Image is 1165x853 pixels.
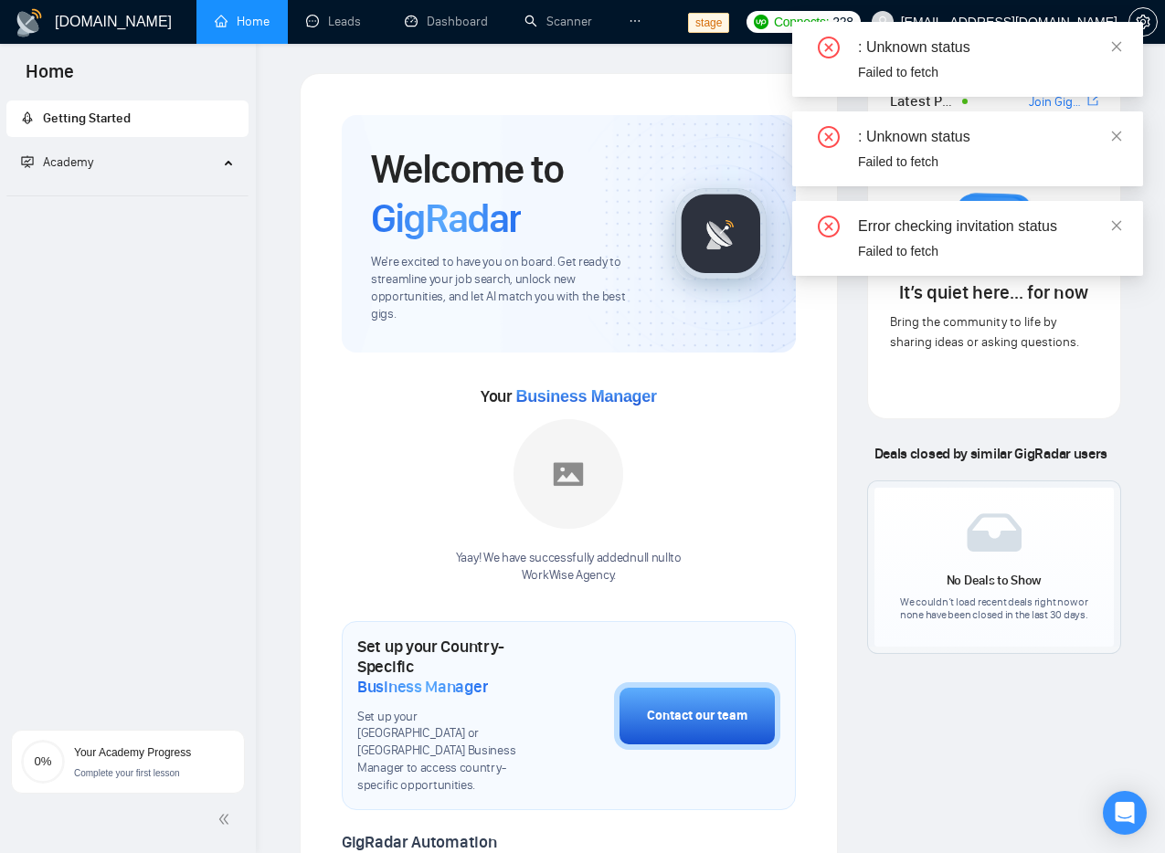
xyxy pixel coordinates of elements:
[858,62,1121,82] div: Failed to fetch
[1103,791,1147,835] div: Open Intercom Messenger
[43,111,131,126] span: Getting Started
[876,16,889,28] span: user
[899,281,1088,303] span: It’s quiet here... for now
[858,37,1121,58] div: : Unknown status
[371,254,646,323] span: We're excited to have you on board. Get ready to streamline your job search, unlock new opportuni...
[858,152,1121,172] div: Failed to fetch
[832,12,853,32] span: 228
[371,194,521,243] span: GigRadar
[481,386,657,406] span: Your
[15,8,44,37] img: logo
[614,682,780,750] button: Contact our team
[74,768,180,778] span: Complete your first lesson
[43,154,93,170] span: Academy
[967,513,1022,552] img: empty-box
[818,37,840,58] span: close-circle
[818,216,840,237] span: close-circle
[11,58,89,97] span: Home
[900,595,1088,621] span: We couldn’t load recent deals right now or none have been closed in the last 30 days.
[1110,130,1123,142] span: close
[1110,40,1123,53] span: close
[342,832,496,852] span: GigRadar Automation
[215,14,270,29] a: homeHome
[21,154,93,170] span: Academy
[371,144,646,243] h1: Welcome to
[6,188,249,200] li: Academy Homepage
[818,126,840,148] span: close-circle
[405,14,488,29] a: dashboardDashboard
[1128,7,1158,37] button: setting
[456,550,682,584] div: Yaay! We have successfully added null null to
[858,216,1121,237] div: Error checking invitation status
[357,709,523,795] span: Set up your [GEOGRAPHIC_DATA] or [GEOGRAPHIC_DATA] Business Manager to access country-specific op...
[858,241,1121,261] div: Failed to fetch
[688,13,729,33] span: stage
[867,437,1115,469] span: Deals closed by similar GigRadar users
[21,111,34,124] span: rocket
[890,314,1079,350] span: Bring the community to life by sharing ideas or asking questions.
[1110,219,1123,232] span: close
[647,706,747,726] div: Contact our team
[357,637,523,697] h1: Set up your Country-Specific
[514,419,623,529] img: placeholder.png
[21,155,34,168] span: fund-projection-screen
[858,126,1121,148] div: : Unknown status
[357,677,488,697] span: Business Manager
[217,810,236,828] span: double-left
[21,755,65,767] span: 0%
[629,15,641,27] span: ellipsis
[1128,15,1158,29] a: setting
[306,14,368,29] a: messageLeads
[947,573,1042,588] span: No Deals to Show
[774,12,829,32] span: Connects:
[524,14,592,29] a: searchScanner
[456,567,682,584] p: WorkWise Agency .
[515,387,656,405] span: Business Manager
[6,100,249,137] li: Getting Started
[74,746,191,759] span: Your Academy Progress
[675,188,767,279] img: gigradar-logo.png
[754,15,768,29] img: upwork-logo.png
[1129,15,1157,29] span: setting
